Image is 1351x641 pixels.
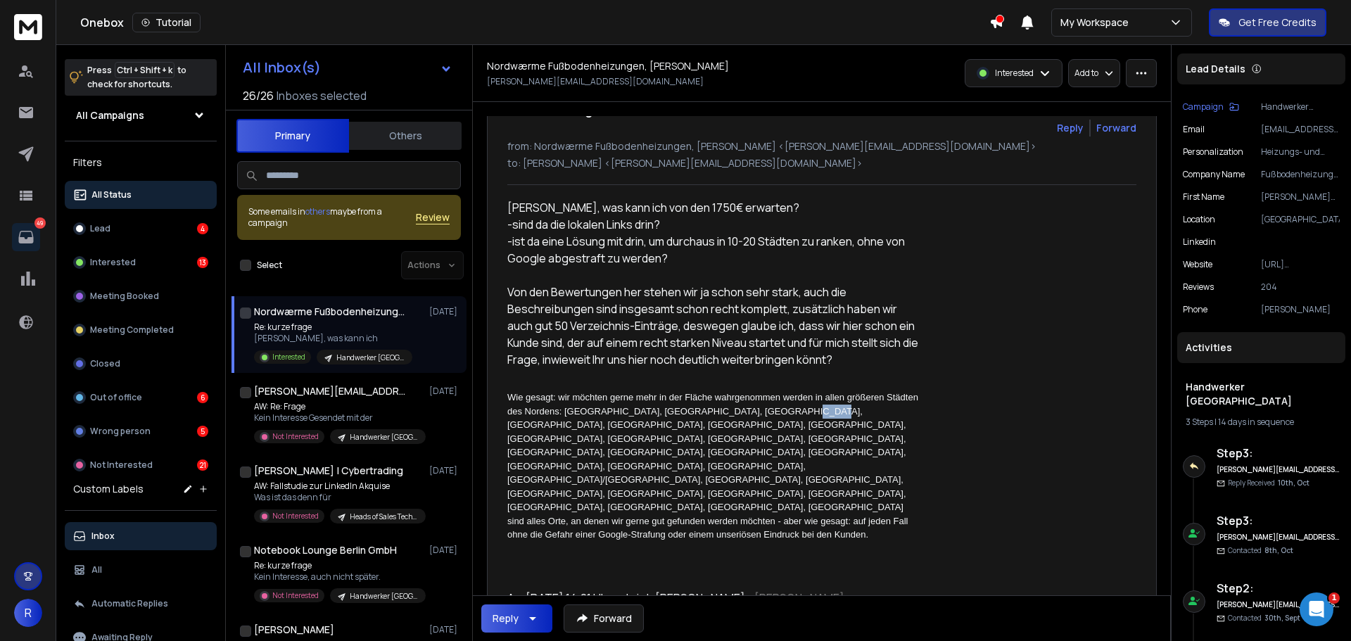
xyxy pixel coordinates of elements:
[336,353,404,363] p: Handwerker [GEOGRAPHIC_DATA]
[1186,417,1337,428] div: |
[236,119,349,153] button: Primary
[254,384,409,398] h1: [PERSON_NAME][EMAIL_ADDRESS][DOMAIN_NAME]
[1217,532,1340,542] h6: [PERSON_NAME][EMAIL_ADDRESS][DOMAIN_NAME]
[197,257,208,268] div: 13
[1261,101,1340,113] p: Handwerker [GEOGRAPHIC_DATA]
[507,590,918,623] div: Am [DATE] 14:21 Uhr schrieb [PERSON_NAME] < >:
[90,392,142,403] p: Out of office
[1261,304,1340,315] p: [PERSON_NAME]
[1186,380,1337,408] h1: Handwerker [GEOGRAPHIC_DATA]
[197,459,208,471] div: 21
[65,522,217,550] button: Inbox
[481,604,552,633] button: Reply
[65,590,217,618] button: Automatic Replies
[1183,169,1245,180] p: Company Name
[65,282,217,310] button: Meeting Booked
[1183,259,1212,270] p: website
[429,624,461,635] p: [DATE]
[65,350,217,378] button: Closed
[1074,68,1098,79] p: Add to
[90,459,153,471] p: Not Interested
[1238,15,1317,30] p: Get Free Credits
[254,623,334,637] h1: [PERSON_NAME]
[65,215,217,243] button: Lead4
[350,591,417,602] p: Handwerker [GEOGRAPHIC_DATA]
[65,316,217,344] button: Meeting Completed
[243,87,274,104] span: 26 / 26
[507,139,1136,153] p: from: ​Nordwærme Fußbodenheizungen, [PERSON_NAME] <[PERSON_NAME][EMAIL_ADDRESS][DOMAIN_NAME]>
[90,223,110,234] p: Lead
[1261,259,1340,270] p: [URL][DOMAIN_NAME]
[90,324,174,336] p: Meeting Completed
[272,431,319,442] p: Not Interested
[65,101,217,129] button: All Campaigns
[272,511,319,521] p: Not Interested
[995,68,1034,79] p: Interested
[132,13,201,32] button: Tutorial
[1264,545,1293,555] span: 8th, Oct
[91,189,132,201] p: All Status
[277,87,367,104] h3: Inboxes selected
[1183,101,1224,113] p: Campaign
[231,53,464,82] button: All Inbox(s)
[197,223,208,234] div: 4
[1217,512,1340,529] h6: Step 3 :
[80,13,989,32] div: Onebox
[1217,599,1340,610] h6: [PERSON_NAME][EMAIL_ADDRESS][DOMAIN_NAME]
[507,284,918,368] div: Von den Bewertungen her stehen wir ja schon sehr stark, auch die Beschreibungen sind insgesamt sc...
[507,156,1136,170] p: to: [PERSON_NAME] <[PERSON_NAME][EMAIL_ADDRESS][DOMAIN_NAME]>
[248,206,416,229] div: Some emails in maybe from a campaign
[1060,15,1134,30] p: My Workspace
[91,531,115,542] p: Inbox
[272,352,305,362] p: Interested
[507,216,918,233] div: -sind da die lokalen Links drin?
[1217,580,1340,597] h6: Step 2 :
[1261,281,1340,293] p: 204
[14,599,42,627] button: R
[1183,101,1239,113] button: Campaign
[349,120,462,151] button: Others
[243,61,321,75] h1: All Inbox(s)
[1218,416,1294,428] span: 14 days in sequence
[1096,121,1136,135] div: Forward
[1183,236,1216,248] p: linkedin
[1183,304,1207,315] p: Phone
[1278,478,1309,488] span: 10th, Oct
[254,492,423,503] p: Was ist das denn für
[115,62,175,78] span: Ctrl + Shift + k
[416,210,450,224] button: Review
[1183,124,1205,135] p: Email
[254,543,397,557] h1: Notebook Lounge Berlin GmbH
[65,181,217,209] button: All Status
[87,63,186,91] p: Press to check for shortcuts.
[429,306,461,317] p: [DATE]
[487,76,704,87] p: [PERSON_NAME][EMAIL_ADDRESS][DOMAIN_NAME]
[254,322,412,333] p: Re: kurze frage
[90,257,136,268] p: Interested
[1261,124,1340,135] p: [EMAIL_ADDRESS][DOMAIN_NAME]
[197,426,208,437] div: 5
[1177,332,1345,363] div: Activities
[1209,8,1326,37] button: Get Free Credits
[197,392,208,403] div: 6
[257,260,282,271] label: Select
[1300,592,1333,626] iframe: Intercom live chat
[1264,613,1300,623] span: 30th, Sept
[254,333,412,344] p: [PERSON_NAME], was kann ich
[429,386,461,397] p: [DATE]
[65,248,217,277] button: Interested13
[1261,146,1340,158] p: Heizungs- und Klimatechnikbetrieb
[1183,146,1243,158] p: Personalization
[1183,281,1214,293] p: reviews
[12,223,40,251] a: 49
[34,217,46,229] p: 49
[507,391,918,542] div: Wie gesagt: wir möchten gerne mehr in der Fläche wahrgenommen werden in allen größeren Städten de...
[90,426,151,437] p: Wrong person
[65,383,217,412] button: Out of office6
[1261,214,1340,225] p: [GEOGRAPHIC_DATA]
[90,358,120,369] p: Closed
[90,291,159,302] p: Meeting Booked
